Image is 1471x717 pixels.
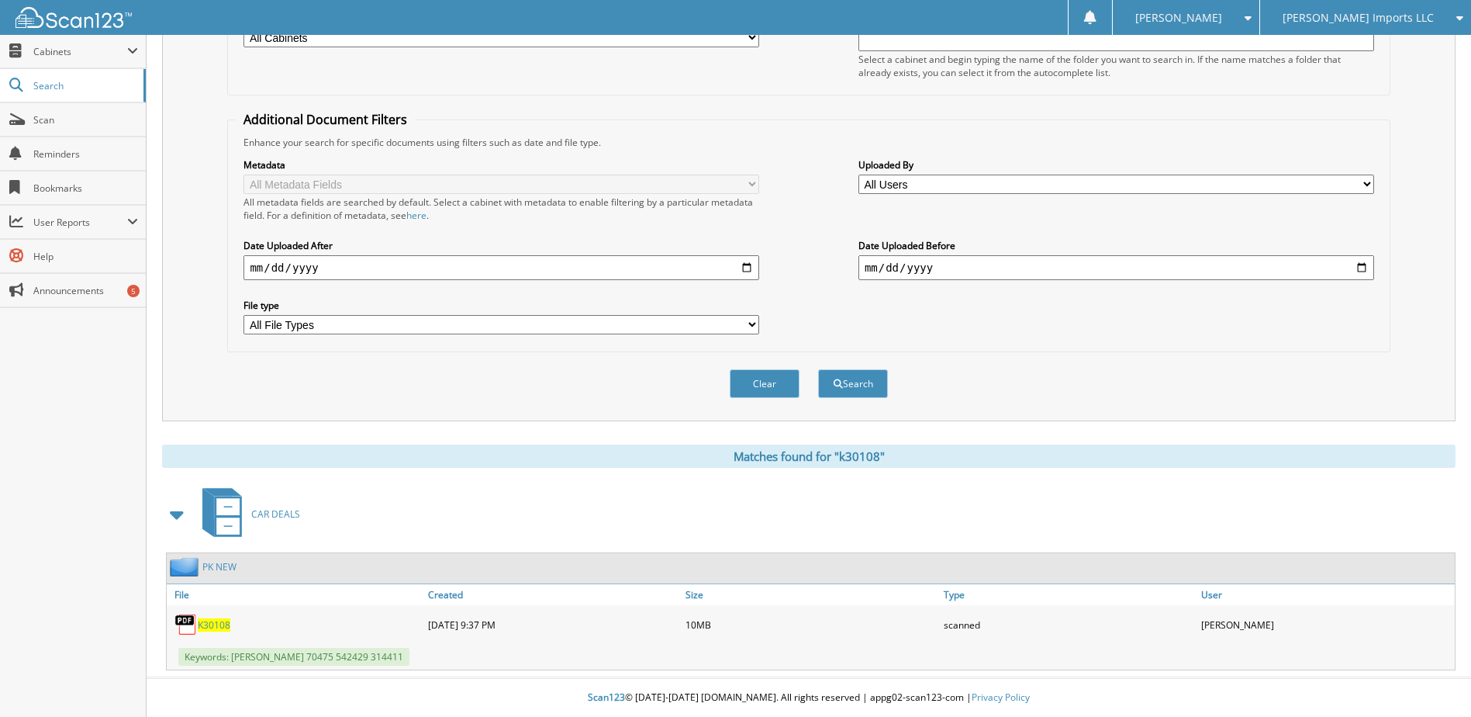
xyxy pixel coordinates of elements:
label: Date Uploaded Before [858,239,1374,252]
div: 10MB [682,609,939,640]
a: Created [424,584,682,605]
a: Type [940,584,1197,605]
div: Matches found for "k30108" [162,445,1455,468]
input: start [243,255,759,280]
div: Select a cabinet and begin typing the name of the folder you want to search in. If the name match... [858,53,1374,79]
div: Enhance your search for specific documents using filters such as date and file type. [236,136,1381,149]
iframe: Chat Widget [1393,643,1471,717]
button: Search [818,369,888,398]
a: here [406,209,426,222]
span: [PERSON_NAME] [1135,13,1222,23]
span: Reminders [33,147,138,161]
img: scan123-logo-white.svg [16,7,132,28]
span: Scan [33,113,138,126]
span: CAR DEALS [251,507,300,521]
span: User Reports [33,216,127,229]
span: Scan123 [588,691,625,704]
a: K30108 [198,618,230,632]
span: [PERSON_NAME] Imports LLC [1283,13,1434,23]
label: File type [243,299,759,312]
a: CAR DEALS [193,483,300,545]
a: User [1197,584,1455,605]
a: File [167,584,424,605]
a: Size [682,584,939,605]
input: end [858,255,1374,280]
div: [PERSON_NAME] [1197,609,1455,640]
button: Clear [730,369,799,398]
div: 5 [127,285,140,297]
span: Cabinets [33,45,127,58]
a: PK NEW [202,560,237,573]
span: Help [33,250,138,263]
label: Metadata [243,158,759,171]
legend: Additional Document Filters [236,111,415,128]
div: scanned [940,609,1197,640]
span: Bookmarks [33,182,138,195]
label: Date Uploaded After [243,239,759,252]
div: [DATE] 9:37 PM [424,609,682,640]
label: Uploaded By [858,158,1374,171]
span: Search [33,79,136,92]
img: folder2.png [170,557,202,577]
div: © [DATE]-[DATE] [DOMAIN_NAME]. All rights reserved | appg02-scan123-com | [147,679,1471,717]
img: PDF.png [174,613,198,636]
span: Announcements [33,284,138,297]
div: All metadata fields are searched by default. Select a cabinet with metadata to enable filtering b... [243,196,759,222]
span: Keywords: [PERSON_NAME] 70475 542429 314411 [178,648,409,666]
a: Privacy Policy [972,691,1030,704]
